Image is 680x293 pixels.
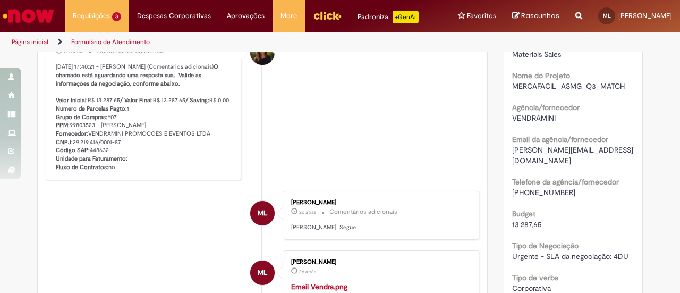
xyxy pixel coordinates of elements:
[64,48,83,55] span: 22h atrás
[512,49,561,59] span: Materiais Sales
[512,103,580,112] b: Agência/fornecedor
[137,11,211,21] span: Despesas Corporativas
[56,63,233,171] p: [DATE] 17:40:21 - [PERSON_NAME] (Comentários adicionais) R$ 13.287,65 R$ 13.287,65 R$ 0,00 1 Y07 ...
[56,163,108,171] b: Fluxo de Contratos:
[56,105,127,113] b: Numero de Parcelas Pagto:
[56,130,88,138] b: Fornecedor:
[73,11,110,21] span: Requisições
[512,283,551,293] span: Corporativa
[618,11,672,20] span: [PERSON_NAME]
[56,155,127,163] b: Unidade para Faturamento:
[512,113,556,123] span: VENDRAMINI
[299,269,316,275] time: 26/08/2025 18:44:17
[8,32,445,52] ul: Trilhas de página
[512,220,542,229] span: 13.287,65
[393,11,419,23] p: +GenAi
[258,260,267,286] span: ML
[329,207,397,216] small: Comentários adicionais
[291,199,468,206] div: [PERSON_NAME]
[291,282,347,291] a: Email Vendra.png
[1,5,56,27] img: ServiceNow
[291,223,468,232] p: [PERSON_NAME]. Segue
[512,135,608,144] b: Email da agência/fornecedor
[299,209,316,215] span: 2d atrás
[512,81,625,91] span: MERCAFACIL_ASMG_Q3_MATCH
[512,145,633,165] span: [PERSON_NAME][EMAIL_ADDRESS][DOMAIN_NAME]
[467,11,496,21] span: Favoritos
[56,63,220,104] b: O chamado está aguardando uma resposta sua. Valide as informações da negociação, conforme abaixo....
[227,11,265,21] span: Aprovações
[512,273,558,282] b: Tipo de verba
[56,146,90,154] b: Código SAP:
[299,209,316,215] time: 26/08/2025 18:44:26
[512,252,628,261] span: Urgente - SLA da negociação: 4DU
[512,11,559,21] a: Rascunhos
[120,96,153,104] b: / Valor Final:
[291,259,468,265] div: [PERSON_NAME]
[299,269,316,275] span: 2d atrás
[56,121,70,129] b: PPM:
[313,7,342,23] img: click_logo_yellow_360x200.png
[12,38,48,46] a: Página inicial
[512,188,575,197] span: [PHONE_NUMBER]
[250,40,275,65] div: Lara Moccio Breim Solera
[97,47,165,56] small: Comentários adicionais
[71,38,150,46] a: Formulário de Atendimento
[64,48,83,55] time: 27/08/2025 17:40:21
[250,201,275,225] div: Mariana Machado Lasmar
[56,113,107,121] b: Grupo de Compras:
[512,71,570,80] b: Nome do Projeto
[512,177,619,187] b: Telefone da agência/fornecedor
[521,11,559,21] span: Rascunhos
[258,200,267,226] span: ML
[112,12,121,21] span: 3
[56,138,73,146] b: CNPJ:
[603,12,611,19] span: ML
[250,261,275,285] div: Mariana Machado Lasmar
[512,241,579,250] b: Tipo de Negociação
[358,11,419,23] div: Padroniza
[185,96,209,104] b: / Saving:
[512,209,535,219] b: Budget
[280,11,297,21] span: More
